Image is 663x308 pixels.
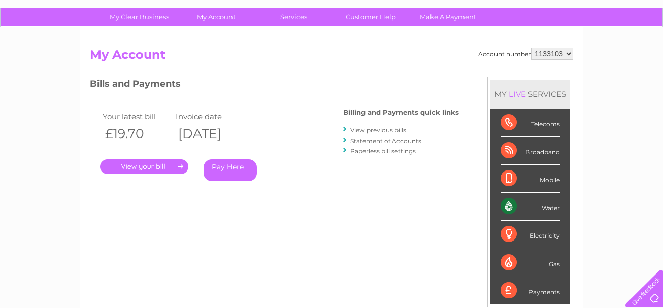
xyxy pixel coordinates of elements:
[90,77,459,94] h3: Bills and Payments
[501,277,560,304] div: Payments
[472,5,542,18] a: 0333 014 3131
[173,123,246,144] th: [DATE]
[478,48,573,60] div: Account number
[501,109,560,137] div: Telecoms
[595,43,620,51] a: Contact
[252,8,336,26] a: Services
[350,126,406,134] a: View previous bills
[501,137,560,165] div: Broadband
[100,110,173,123] td: Your latest bill
[510,43,532,51] a: Energy
[575,43,589,51] a: Blog
[501,193,560,221] div: Water
[484,43,504,51] a: Water
[538,43,569,51] a: Telecoms
[173,110,246,123] td: Invoice date
[97,8,181,26] a: My Clear Business
[507,89,528,99] div: LIVE
[490,80,570,109] div: MY SERVICES
[350,147,416,155] a: Paperless bill settings
[406,8,490,26] a: Make A Payment
[92,6,572,49] div: Clear Business is a trading name of Verastar Limited (registered in [GEOGRAPHIC_DATA] No. 3667643...
[100,123,173,144] th: £19.70
[343,109,459,116] h4: Billing and Payments quick links
[501,165,560,193] div: Mobile
[329,8,413,26] a: Customer Help
[204,159,257,181] a: Pay Here
[100,159,188,174] a: .
[175,8,258,26] a: My Account
[350,137,421,145] a: Statement of Accounts
[629,43,653,51] a: Log out
[501,249,560,277] div: Gas
[23,26,75,57] img: logo.png
[501,221,560,249] div: Electricity
[90,48,573,67] h2: My Account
